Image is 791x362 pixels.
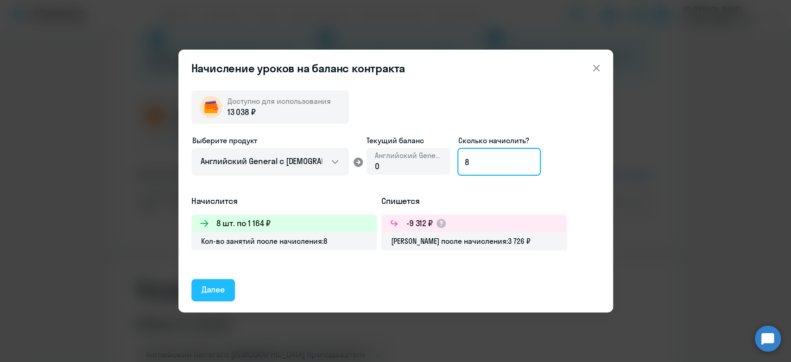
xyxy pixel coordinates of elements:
h5: Спишется [381,195,567,207]
span: Английский General [375,150,442,160]
span: 13 038 ₽ [228,106,256,118]
img: wallet-circle.png [200,96,222,118]
div: [PERSON_NAME] после начисления: 3 726 ₽ [381,232,567,250]
header: Начисление уроков на баланс контракта [178,61,613,76]
h5: Начислится [191,195,377,207]
h3: -9 312 ₽ [406,217,433,229]
h3: 8 шт. по 1 164 ₽ [216,217,271,229]
span: 0 [375,161,380,171]
span: Выберите продукт [192,136,257,145]
span: Текущий баланс [367,135,450,146]
button: Далее [191,279,235,301]
span: Доступно для использования [228,96,331,106]
div: Далее [202,284,225,296]
div: Кол-во занятий после начисления: 8 [191,232,377,250]
span: Сколько начислить? [458,136,529,145]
